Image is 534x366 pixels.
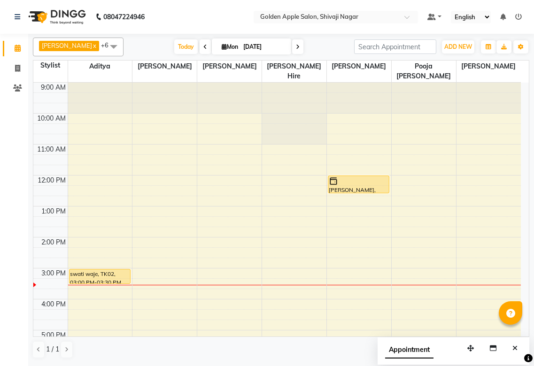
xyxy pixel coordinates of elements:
[354,39,436,54] input: Search Appointment
[327,61,391,72] span: [PERSON_NAME]
[46,344,59,354] span: 1 / 1
[39,237,68,247] div: 2:00 PM
[42,42,92,49] span: [PERSON_NAME]
[132,61,197,72] span: [PERSON_NAME]
[495,328,525,357] iframe: chat widget
[103,4,145,30] b: 08047224946
[39,299,68,309] div: 4:00 PM
[219,43,240,50] span: Mon
[197,61,262,72] span: [PERSON_NAME]
[174,39,198,54] span: Today
[39,83,68,92] div: 9:00 AM
[442,40,474,53] button: ADD NEW
[36,175,68,185] div: 12:00 PM
[385,342,433,358] span: Appointment
[39,206,68,216] div: 1:00 PM
[70,269,130,283] div: swati waje, TK02, 03:00 PM-03:30 PM, Hair Cut advance
[68,61,132,72] span: Aditya
[262,61,326,82] span: [PERSON_NAME] Hire
[444,43,472,50] span: ADD NEW
[33,61,68,70] div: Stylist
[39,268,68,278] div: 3:00 PM
[24,4,88,30] img: logo
[392,61,456,82] span: pooja [PERSON_NAME]
[457,61,521,72] span: [PERSON_NAME]
[39,330,68,340] div: 5:00 PM
[92,42,96,49] a: x
[35,114,68,123] div: 10:00 AM
[328,176,389,193] div: [PERSON_NAME], TK01, 12:00 PM-12:35 PM, Rica hand wax
[35,145,68,154] div: 11:00 AM
[240,40,287,54] input: 2025-09-01
[101,41,116,49] span: +6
